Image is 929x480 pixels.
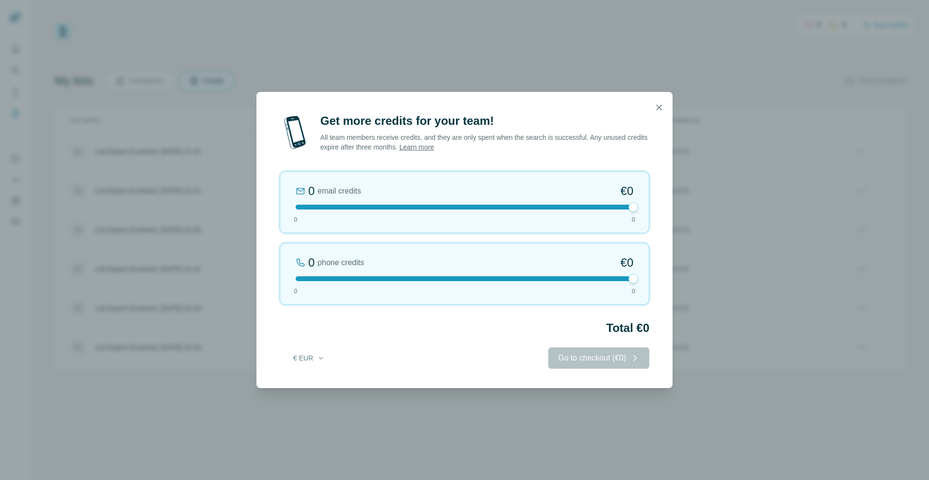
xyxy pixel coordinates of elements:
h2: Total €0 [280,320,649,336]
button: € EUR [286,349,331,367]
img: mobile-phone [280,113,311,152]
span: €0 [620,255,633,270]
span: 0 [294,215,298,224]
span: 0 [632,215,635,224]
div: 0 [308,255,315,270]
span: phone credits [317,257,364,269]
span: 0 [632,287,635,296]
span: 0 [294,287,298,296]
a: Learn more [399,143,434,151]
span: €0 [620,183,633,199]
div: 0 [308,183,315,199]
span: email credits [317,185,361,197]
p: All team members receive credits, and they are only spent when the search is successful. Any unus... [320,133,649,152]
